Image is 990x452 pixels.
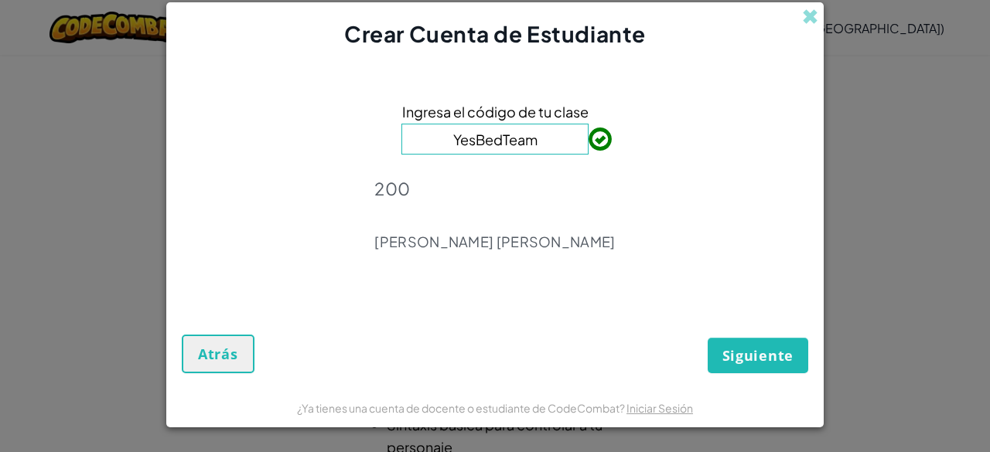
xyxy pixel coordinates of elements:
span: Siguiente [722,346,794,365]
p: 200 [374,178,615,199]
span: ¿Ya tienes una cuenta de docente o estudiante de CodeCombat? [297,401,626,415]
p: [PERSON_NAME] [PERSON_NAME] [374,233,615,251]
span: Ingresa el código de tu clase [402,100,589,123]
span: Atrás [198,345,238,363]
a: Iniciar Sesión [626,401,693,415]
button: Siguiente [708,338,808,373]
button: Atrás [182,335,254,373]
span: Crear Cuenta de Estudiante [344,20,646,47]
